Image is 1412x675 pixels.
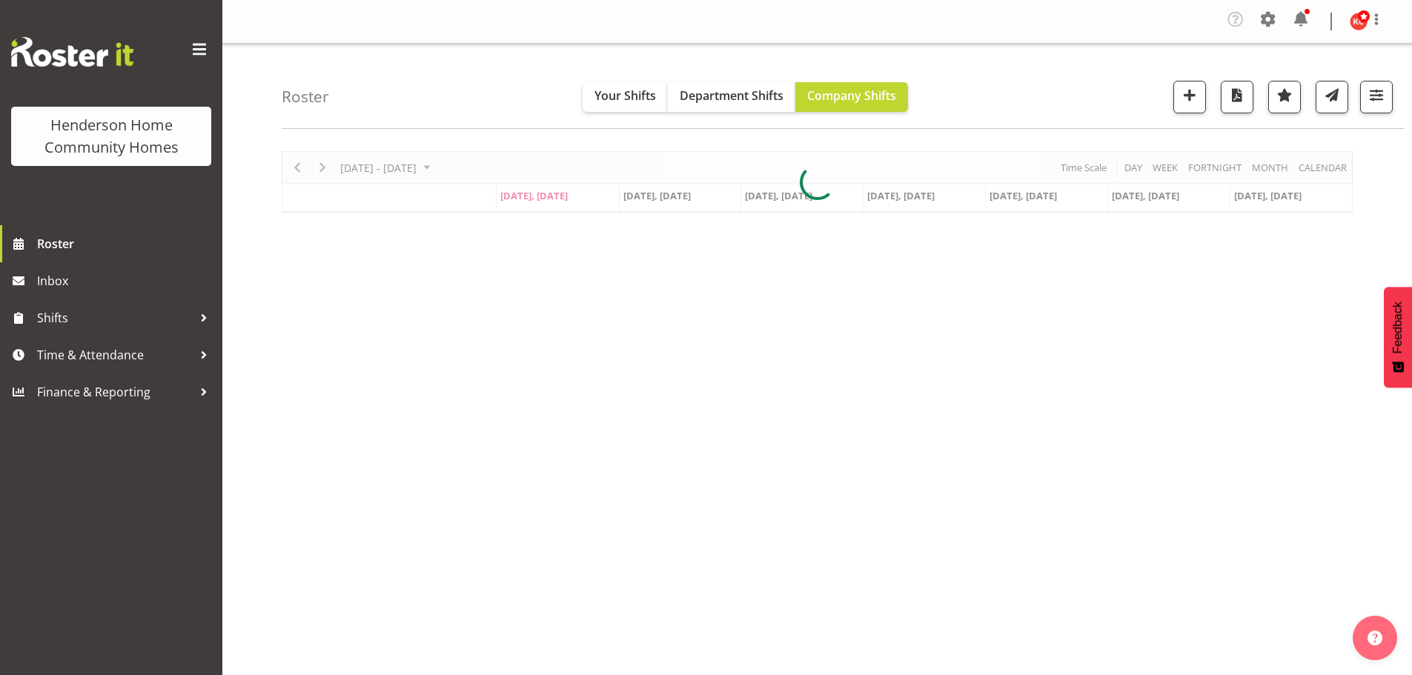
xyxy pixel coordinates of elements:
span: Your Shifts [594,87,656,104]
button: Feedback - Show survey [1384,287,1412,388]
button: Department Shifts [668,82,795,112]
h4: Roster [282,88,329,105]
img: kirsty-crossley8517.jpg [1350,13,1368,30]
span: Time & Attendance [37,344,193,366]
button: Your Shifts [583,82,668,112]
div: Henderson Home Community Homes [26,114,196,159]
span: Finance & Reporting [37,381,193,403]
button: Company Shifts [795,82,908,112]
button: Add a new shift [1173,81,1206,113]
span: Inbox [37,270,215,292]
button: Download a PDF of the roster according to the set date range. [1221,81,1253,113]
img: Rosterit website logo [11,37,133,67]
button: Highlight an important date within the roster. [1268,81,1301,113]
span: Shifts [37,307,193,329]
span: Company Shifts [807,87,896,104]
span: Roster [37,233,215,255]
span: Feedback [1391,302,1405,353]
span: Department Shifts [680,87,783,104]
button: Send a list of all shifts for the selected filtered period to all rostered employees. [1316,81,1348,113]
button: Filter Shifts [1360,81,1393,113]
img: help-xxl-2.png [1368,631,1382,645]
